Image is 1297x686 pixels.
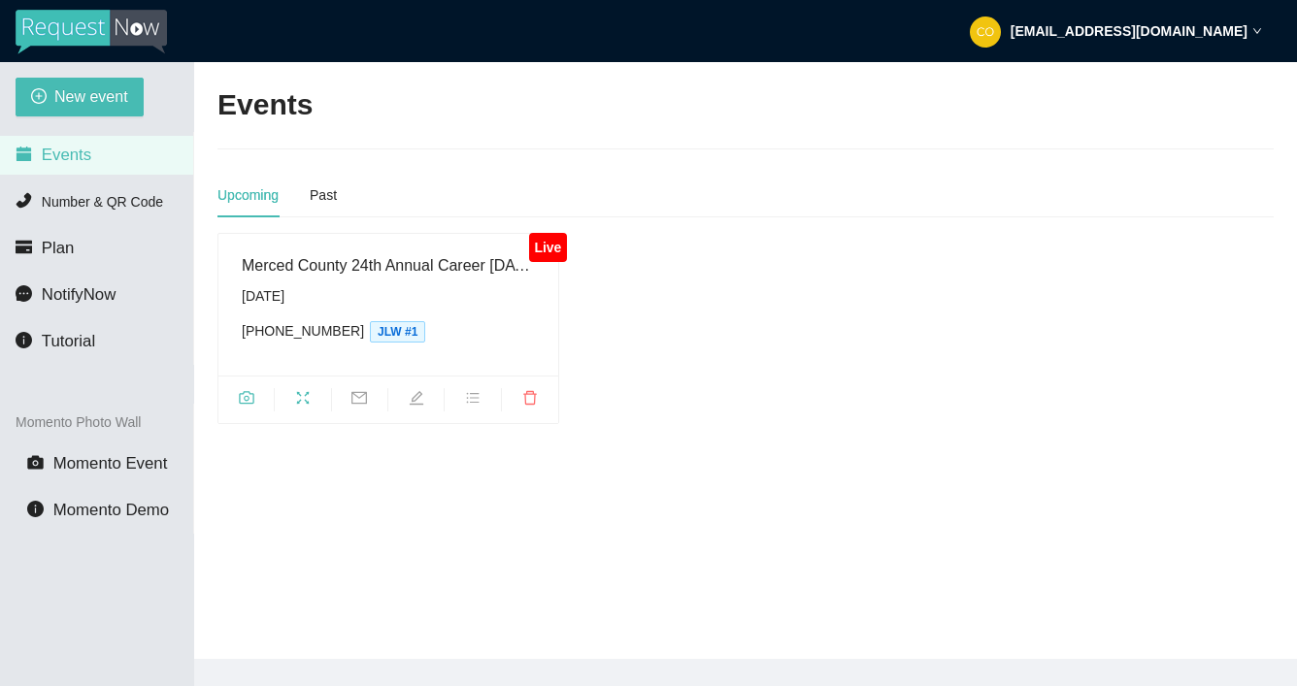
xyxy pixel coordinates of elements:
div: Past [310,184,337,206]
img: 80ccb84ea51d40aec798d9c2fdf281a2 [970,16,1001,48]
span: Events [42,146,91,164]
span: Momento Event [53,454,168,473]
div: Live [529,233,567,262]
span: phone [16,192,32,209]
div: Upcoming [217,184,279,206]
div: Merced County 24th Annual Career [DATE] [242,253,535,278]
span: Plan [42,239,75,257]
h2: Events [217,85,313,125]
div: [DATE] [242,285,535,307]
span: Momento Demo [53,501,169,519]
span: down [1252,26,1262,36]
span: info-circle [27,501,44,517]
span: JLW #1 [370,321,425,343]
span: plus-circle [31,88,47,107]
span: Tutorial [42,332,95,350]
span: fullscreen [275,390,330,411]
span: camera [218,390,274,411]
div: [PHONE_NUMBER] [242,320,535,343]
img: RequestNow [16,10,167,54]
span: bars [445,390,500,411]
span: Number & QR Code [42,194,163,210]
button: plus-circleNew event [16,78,144,116]
span: NotifyNow [42,285,116,304]
span: mail [332,390,387,411]
span: message [16,285,32,302]
span: credit-card [16,239,32,255]
span: New event [54,84,128,109]
span: camera [27,454,44,471]
span: edit [388,390,444,411]
span: calendar [16,146,32,162]
span: info-circle [16,332,32,348]
span: delete [502,390,558,411]
strong: [EMAIL_ADDRESS][DOMAIN_NAME] [1011,23,1247,39]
